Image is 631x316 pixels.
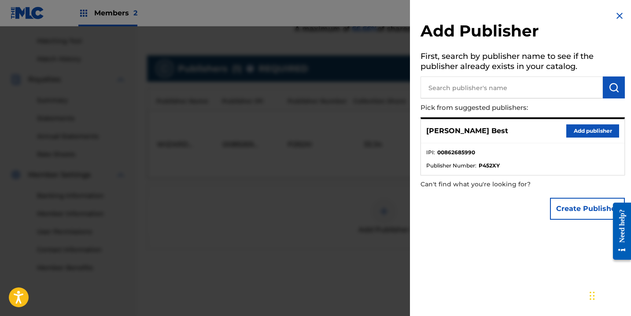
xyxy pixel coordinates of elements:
input: Search publisher's name [421,76,603,98]
p: Can't find what you're looking for? [421,175,575,193]
p: Pick from suggested publishers: [421,98,575,117]
img: Search Works [609,82,619,93]
iframe: Resource Center [606,196,631,267]
h2: Add Publisher [421,21,625,44]
span: IPI : [426,149,435,156]
strong: 00862685990 [437,149,475,156]
h5: First, search by publisher name to see if the publisher already exists in your catalog. [421,49,625,76]
span: Publisher Number : [426,162,476,170]
p: [PERSON_NAME] Best [426,126,508,136]
span: Members [94,8,137,18]
button: Add publisher [566,124,619,138]
button: Create Publisher [550,198,625,220]
iframe: Chat Widget [587,274,631,316]
img: MLC Logo [11,7,44,19]
strong: P452XY [479,162,500,170]
div: Drag [590,283,595,309]
img: Top Rightsholders [78,8,89,18]
span: 2 [133,9,137,17]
